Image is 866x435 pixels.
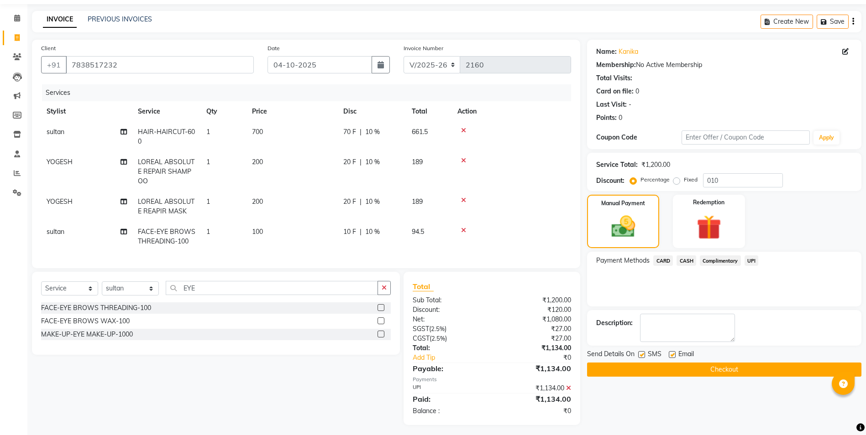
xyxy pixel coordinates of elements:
span: Complimentary [700,255,741,266]
div: FACE-EYE BROWS WAX-100 [41,316,130,326]
a: Kanika [619,47,638,57]
span: YOGESH [47,197,73,206]
div: UPI [406,383,492,393]
div: ₹1,200.00 [492,295,578,305]
th: Disc [338,101,406,122]
label: Client [41,44,56,52]
div: Paid: [406,394,492,404]
a: Add Tip [406,353,506,362]
div: Card on file: [596,87,634,96]
span: 70 F [343,127,356,137]
th: Price [247,101,338,122]
div: ₹1,200.00 [641,160,670,170]
span: SGST [413,325,429,333]
span: CARD [653,255,673,266]
label: Fixed [684,176,698,184]
div: - [629,100,631,109]
span: 1 [206,158,210,166]
span: | [360,157,362,167]
span: 1 [206,128,210,136]
span: 200 [252,197,263,206]
label: Percentage [640,176,670,184]
span: 200 [252,158,263,166]
div: ₹0 [506,353,578,362]
span: 1 [206,228,210,236]
div: Services [42,84,578,101]
div: ₹0 [492,406,578,416]
span: 2.5% [431,335,445,342]
div: Sub Total: [406,295,492,305]
button: Apply [814,131,840,145]
span: CASH [677,255,696,266]
span: sultan [47,128,64,136]
div: Total Visits: [596,73,632,83]
label: Date [268,44,280,52]
div: Discount: [406,305,492,315]
a: INVOICE [43,11,77,28]
div: 0 [619,113,622,123]
span: | [360,127,362,137]
div: ₹120.00 [492,305,578,315]
span: 20 F [343,157,356,167]
button: Save [817,15,849,29]
span: sultan [47,228,64,236]
span: 100 [252,228,263,236]
span: FACE-EYE BROWS THREADING-100 [138,228,195,245]
div: Discount: [596,176,625,186]
div: Last Visit: [596,100,627,109]
span: SMS [648,349,661,361]
div: Payments [413,376,571,383]
span: YOGESH [47,158,73,166]
button: Create New [761,15,813,29]
span: 189 [412,158,423,166]
div: ₹1,134.00 [492,343,578,353]
button: Checkout [587,362,861,377]
th: Action [452,101,571,122]
span: 10 % [365,157,380,167]
th: Total [406,101,452,122]
span: | [360,227,362,237]
span: Email [678,349,694,361]
span: 189 [412,197,423,206]
div: Name: [596,47,617,57]
div: ₹1,134.00 [492,394,578,404]
span: LOREAL ABSOLUTE REPAIR SHAMPOO [138,158,194,185]
div: No Active Membership [596,60,852,70]
span: | [360,197,362,207]
div: ₹27.00 [492,324,578,334]
img: _gift.svg [689,212,729,243]
th: Stylist [41,101,132,122]
div: ₹27.00 [492,334,578,343]
span: CGST [413,334,430,342]
button: +91 [41,56,67,73]
span: 1 [206,197,210,206]
div: Payable: [406,363,492,374]
span: 661.5 [412,128,428,136]
div: Net: [406,315,492,324]
div: FACE-EYE BROWS THREADING-100 [41,303,151,313]
input: Search or Scan [166,281,378,295]
span: 10 % [365,227,380,237]
div: ₹1,134.00 [492,363,578,374]
span: HAIR-HAIRCUT-600 [138,128,195,145]
div: Points: [596,113,617,123]
img: _cash.svg [604,213,643,240]
div: ₹1,080.00 [492,315,578,324]
div: Service Total: [596,160,638,170]
div: ( ) [406,334,492,343]
span: 20 F [343,197,356,207]
div: MAKE-UP-EYE MAKE-UP-1000 [41,330,133,339]
span: 94.5 [412,228,424,236]
a: PREVIOUS INVOICES [88,15,152,23]
div: Description: [596,318,633,328]
div: Membership: [596,60,636,70]
input: Search by Name/Mobile/Email/Code [66,56,254,73]
span: 2.5% [431,325,445,332]
input: Enter Offer / Coupon Code [682,130,809,145]
div: Coupon Code [596,133,682,142]
th: Service [132,101,201,122]
span: Total [413,282,434,291]
span: LOREAL ABSOLUTE REAPIR MASK [138,197,194,215]
label: Manual Payment [601,199,645,207]
div: 0 [635,87,639,96]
